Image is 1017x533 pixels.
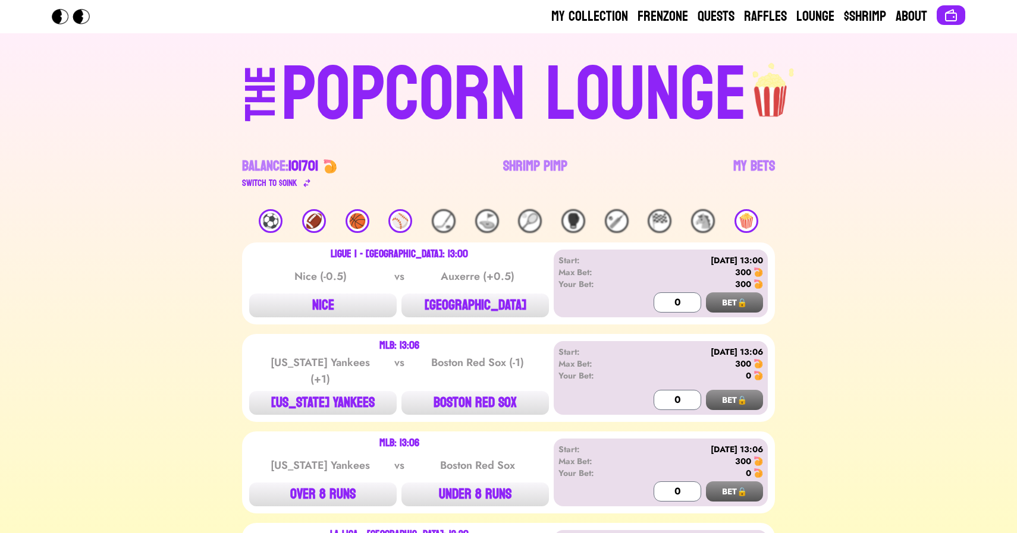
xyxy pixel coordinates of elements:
[627,346,763,358] div: [DATE] 13:06
[260,268,381,285] div: Nice (-0.5)
[735,455,751,467] div: 300
[896,7,927,26] a: About
[706,292,763,313] button: BET🔒
[558,278,627,290] div: Your Bet:
[746,370,751,381] div: 0
[379,439,419,448] div: MLB: 13:06
[260,354,381,387] div: [US_STATE] Yankees (+1)
[558,358,627,370] div: Max Bet:
[392,268,407,285] div: vs
[754,468,763,478] img: 🍤
[648,209,671,233] div: 🏁
[475,209,499,233] div: ⛳️
[379,341,419,351] div: MLB: 13:06
[418,268,538,285] div: Auxerre (+0.5)
[744,7,787,26] a: Raffles
[503,157,567,190] a: Shrimp Pimp
[706,481,763,502] button: BET🔒
[558,467,627,479] div: Your Bet:
[558,443,627,455] div: Start:
[551,7,628,26] a: My Collection
[392,354,407,387] div: vs
[691,209,715,233] div: 🐴
[242,176,297,190] div: Switch to $ OINK
[627,254,763,266] div: [DATE] 13:00
[627,443,763,455] div: [DATE] 13:06
[331,250,468,259] div: Ligue 1 - [GEOGRAPHIC_DATA]: 13:00
[432,209,456,233] div: 🏒
[401,482,549,506] button: UNDER 8 RUNS
[638,7,688,26] a: Frenzone
[735,358,751,370] div: 300
[302,209,326,233] div: 🏈
[698,7,734,26] a: Quests
[734,209,758,233] div: 🍿
[288,153,318,179] span: 101701
[240,66,282,145] div: THE
[944,8,958,23] img: Connect wallet
[401,391,549,415] button: BOSTON RED SOX
[249,391,397,415] button: [US_STATE] YANKEES
[746,467,751,479] div: 0
[401,294,549,317] button: [GEOGRAPHIC_DATA]
[735,266,751,278] div: 300
[260,457,381,474] div: [US_STATE] Yankees
[346,209,369,233] div: 🏀
[558,346,627,358] div: Start:
[733,157,775,190] a: My Bets
[558,455,627,467] div: Max Bet:
[388,209,412,233] div: ⚾️
[558,266,627,278] div: Max Bet:
[142,52,875,133] a: THEPOPCORN LOUNGEpopcorn
[754,371,763,380] img: 🍤
[281,57,747,133] div: POPCORN LOUNGE
[747,52,796,119] img: popcorn
[754,456,763,466] img: 🍤
[52,9,99,24] img: Popcorn
[249,482,397,506] button: OVER 8 RUNS
[706,390,763,410] button: BET🔒
[323,159,337,174] img: 🍤
[518,209,542,233] div: 🎾
[754,267,763,277] img: 🍤
[242,157,318,176] div: Balance:
[735,278,751,290] div: 300
[259,209,282,233] div: ⚽️
[418,354,538,387] div: Boston Red Sox (-1)
[754,279,763,289] img: 🍤
[558,370,627,381] div: Your Bet:
[754,359,763,368] img: 🍤
[392,457,407,474] div: vs
[249,294,397,317] button: NICE
[418,457,538,474] div: Boston Red Sox
[796,7,834,26] a: Lounge
[558,254,627,266] div: Start:
[844,7,886,26] a: $Shrimp
[605,209,629,233] div: 🏏
[561,209,585,233] div: 🥊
